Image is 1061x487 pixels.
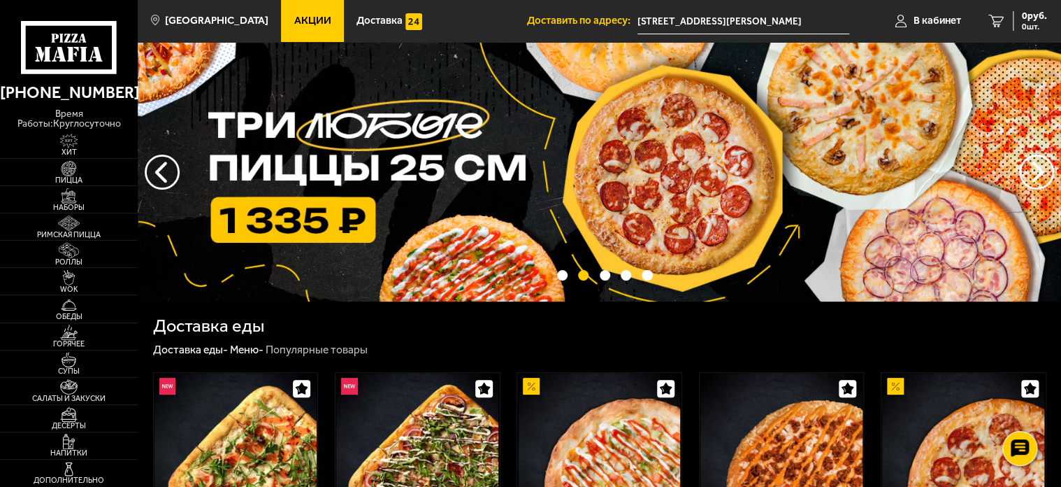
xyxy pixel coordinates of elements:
span: [GEOGRAPHIC_DATA] [165,15,268,26]
img: 15daf4d41897b9f0e9f617042186c801.svg [405,13,422,30]
span: Доставка [356,15,403,26]
div: Популярные товары [266,343,368,358]
img: Акционный [887,378,904,395]
button: точки переключения [578,270,589,281]
button: точки переключения [642,270,652,281]
img: Новинка [159,378,176,395]
h1: Доставка еды [153,317,264,334]
button: точки переключения [600,270,610,281]
span: улица Ярослава Гашека, 26к1 [637,8,850,34]
span: В кабинет [914,15,961,26]
button: следующий [145,155,180,190]
a: Доставка еды- [153,343,228,356]
a: Меню- [230,343,264,356]
button: предыдущий [1019,155,1054,190]
button: точки переключения [557,270,568,281]
img: Новинка [341,378,358,395]
input: Ваш адрес доставки [637,8,850,34]
span: Доставить по адресу: [527,15,637,26]
span: 0 руб. [1022,11,1047,21]
button: точки переключения [621,270,631,281]
span: Акции [294,15,331,26]
img: Акционный [523,378,540,395]
span: 0 шт. [1022,22,1047,31]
